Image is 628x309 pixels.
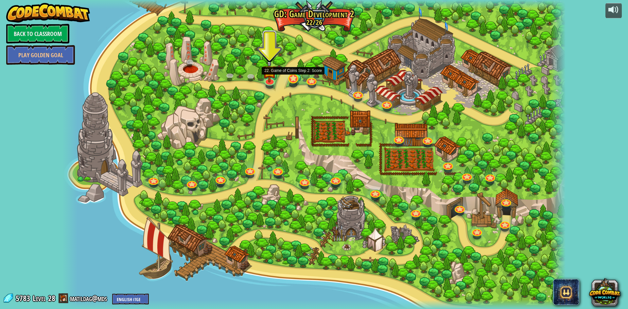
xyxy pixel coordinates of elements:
a: matildag@mds [70,293,109,303]
a: Play Golden Goal [6,45,75,65]
button: Adjust volume [605,3,622,18]
span: 5783 [16,293,32,303]
img: level-banner-started.png [263,59,276,82]
a: Back to Classroom [6,24,69,43]
span: 28 [48,293,55,303]
img: CodeCombat - Learn how to code by playing a game [6,3,90,23]
span: Level [33,293,46,304]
